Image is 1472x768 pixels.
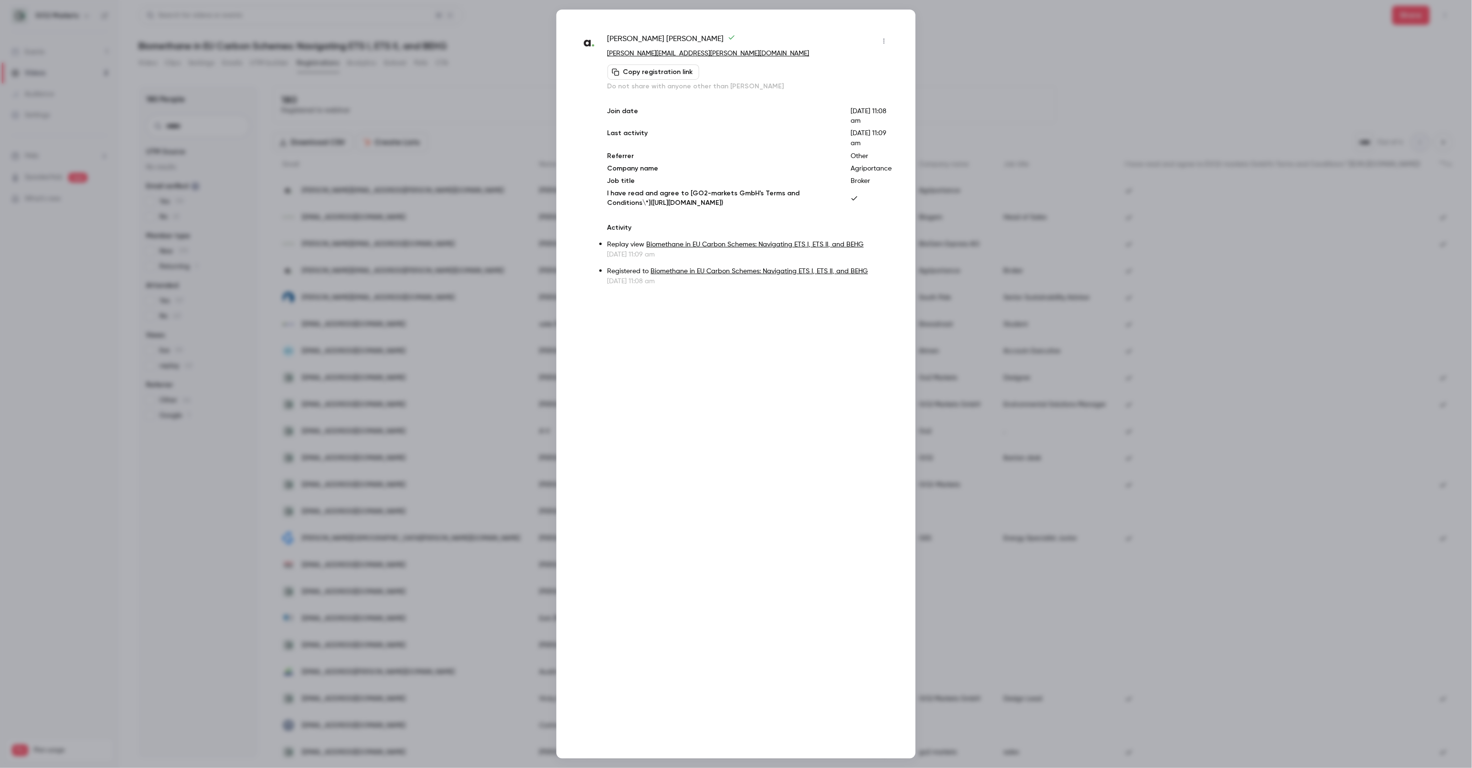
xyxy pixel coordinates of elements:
p: Last activity [608,128,835,149]
p: [DATE] 11:08 am [851,107,892,126]
img: agriportance.com [580,34,598,52]
p: I have read and agree to [GO2-markets GmbH's Terms and Conditions\*]([URL][DOMAIN_NAME]) [608,189,835,208]
p: Registered to [608,267,892,277]
p: Join date [608,107,835,126]
span: [DATE] 11:09 am [851,130,886,147]
p: Activity [608,223,892,233]
button: Copy registration link [608,64,699,80]
a: Biomethane in EU Carbon Schemes: Navigating ETS I, ETS II, and BEHG [651,268,868,275]
p: Company name [608,164,835,173]
p: [DATE] 11:09 am [608,250,892,259]
p: Other [851,151,892,161]
p: Replay view [608,240,892,250]
span: [PERSON_NAME] [PERSON_NAME] [608,33,736,49]
p: [DATE] 11:08 am [608,277,892,286]
a: [PERSON_NAME][EMAIL_ADDRESS][PERSON_NAME][DOMAIN_NAME] [608,50,810,57]
a: Biomethane in EU Carbon Schemes: Navigating ETS I, ETS II, and BEHG [647,241,864,248]
p: Job title [608,176,835,186]
p: Broker [851,176,892,186]
p: Referrer [608,151,835,161]
p: Do not share with anyone other than [PERSON_NAME] [608,82,892,91]
p: Agriportance [851,164,892,173]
